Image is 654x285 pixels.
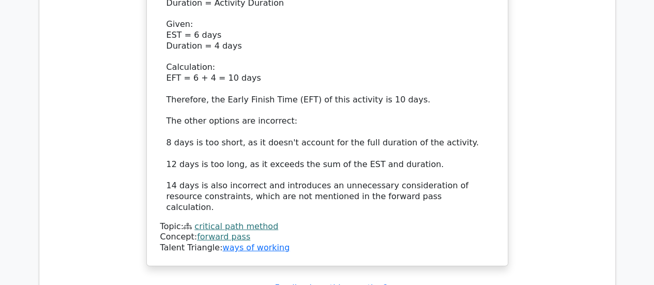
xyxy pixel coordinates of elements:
[160,221,494,232] div: Topic:
[222,243,290,252] a: ways of working
[194,221,278,231] a: critical path method
[160,232,494,243] div: Concept:
[160,221,494,253] div: Talent Triangle:
[197,232,250,242] a: forward pass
